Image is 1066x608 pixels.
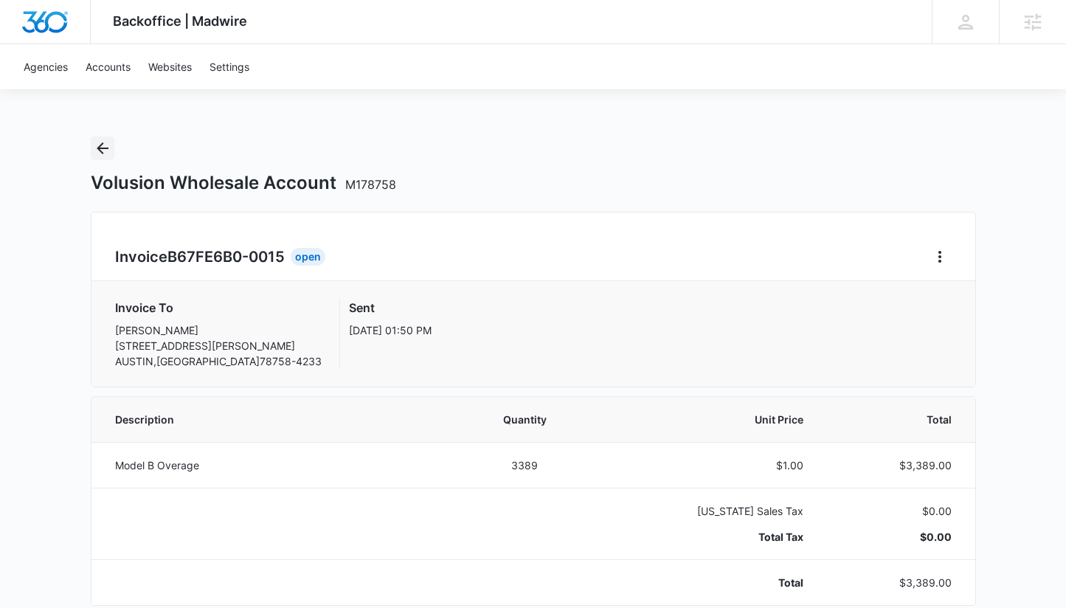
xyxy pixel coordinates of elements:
span: M178758 [345,177,396,192]
p: $1.00 [607,457,804,473]
td: 3389 [460,442,589,488]
span: Total [839,412,951,427]
h3: Sent [349,299,432,317]
span: B67FE6B0-0015 [167,248,285,266]
p: $3,389.00 [839,457,951,473]
h1: Volusion Wholesale Account [91,172,396,194]
span: Unit Price [607,412,804,427]
p: [PERSON_NAME] [STREET_ADDRESS][PERSON_NAME] AUSTIN , [GEOGRAPHIC_DATA] 78758-4233 [115,322,322,369]
h2: Invoice [115,246,291,268]
h3: Invoice To [115,299,322,317]
span: Description [115,412,443,427]
span: Backoffice | Madwire [113,13,247,29]
p: $0.00 [839,503,951,519]
a: Websites [139,44,201,89]
p: $0.00 [839,529,951,545]
button: Back [91,137,114,160]
p: [US_STATE] Sales Tax [607,503,804,519]
p: [DATE] 01:50 PM [349,322,432,338]
a: Accounts [77,44,139,89]
div: Open [291,248,325,266]
button: Home [928,245,952,269]
p: $3,389.00 [839,575,951,590]
a: Agencies [15,44,77,89]
span: Quantity [478,412,572,427]
p: Total [607,575,804,590]
p: Total Tax [607,529,804,545]
p: Model B Overage [115,457,443,473]
a: Settings [201,44,258,89]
